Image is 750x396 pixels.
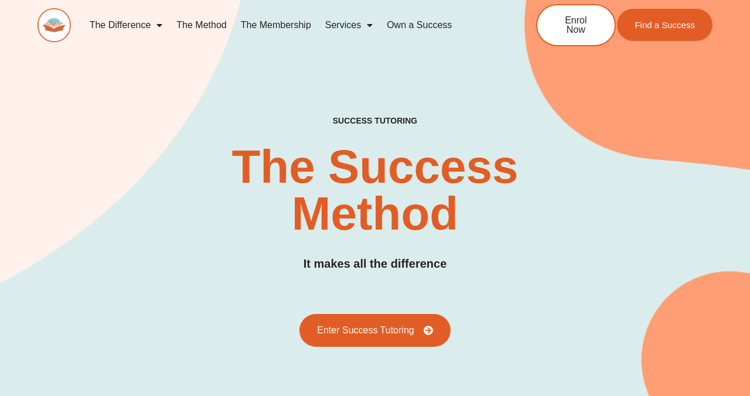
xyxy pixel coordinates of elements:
[234,12,318,39] a: The Membership
[304,255,447,273] h3: It makes all the difference
[380,12,459,39] a: Own a Success
[299,314,450,347] a: Enter Success Tutoring
[635,21,695,29] span: Find a Success
[83,12,498,39] nav: Menu
[317,326,414,335] span: Enter Success Tutoring
[222,144,527,237] h2: The Success Method
[555,16,597,35] span: Enrol Now
[275,116,475,126] h4: SUCCESS TUTORING​
[169,12,233,39] a: The Method
[83,12,170,39] a: The Difference
[617,9,712,41] a: Find a Success
[536,4,616,46] a: Enrol Now
[318,12,380,39] a: Services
